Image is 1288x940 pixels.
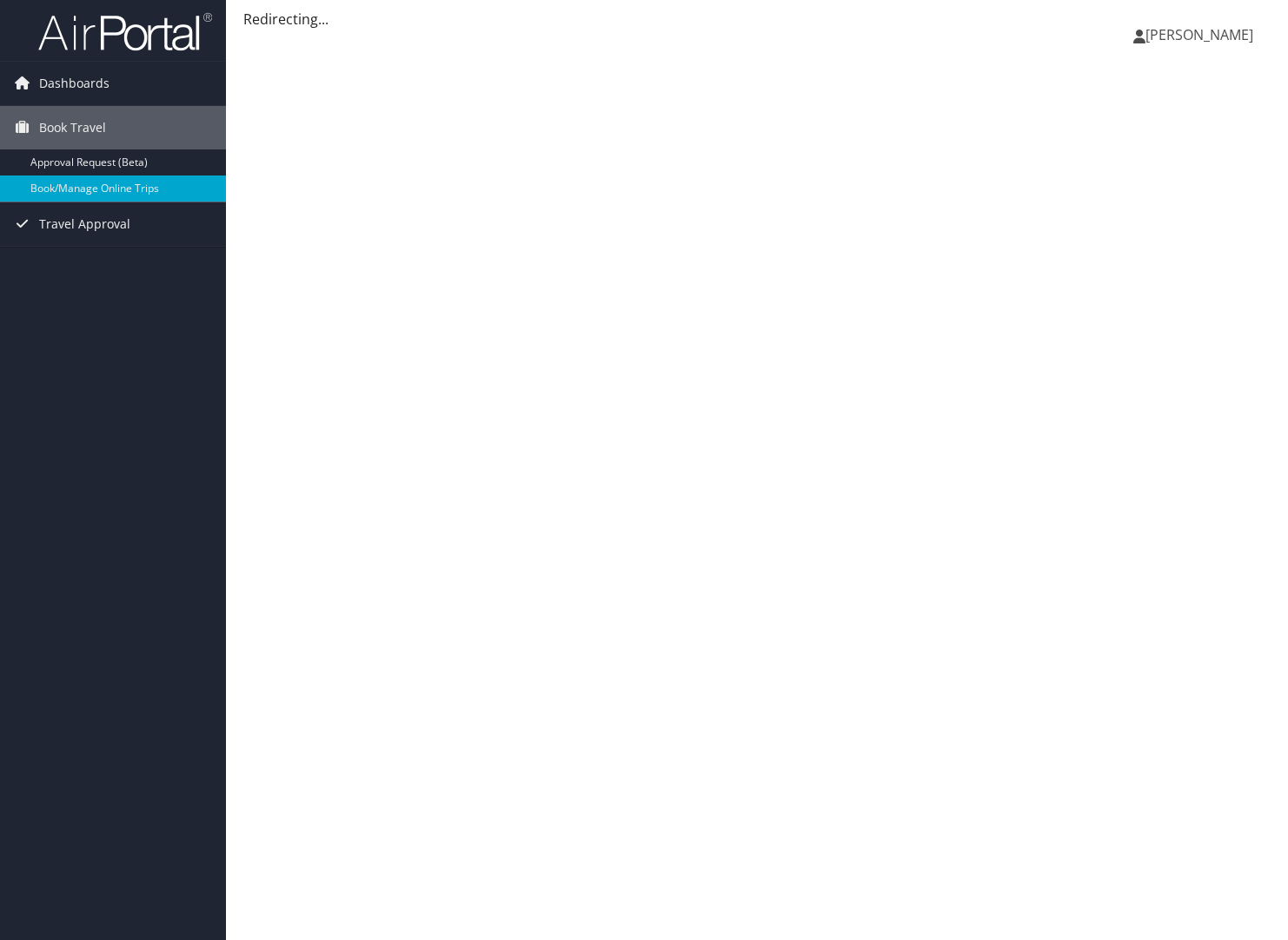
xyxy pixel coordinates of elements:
div: Redirecting... [243,9,1271,30]
span: [PERSON_NAME] [1145,25,1253,44]
span: Travel Approval [39,202,130,246]
span: Book Travel [39,106,106,149]
a: [PERSON_NAME] [1133,9,1271,61]
span: Dashboards [39,62,110,105]
img: airportal-logo.png [38,11,212,52]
